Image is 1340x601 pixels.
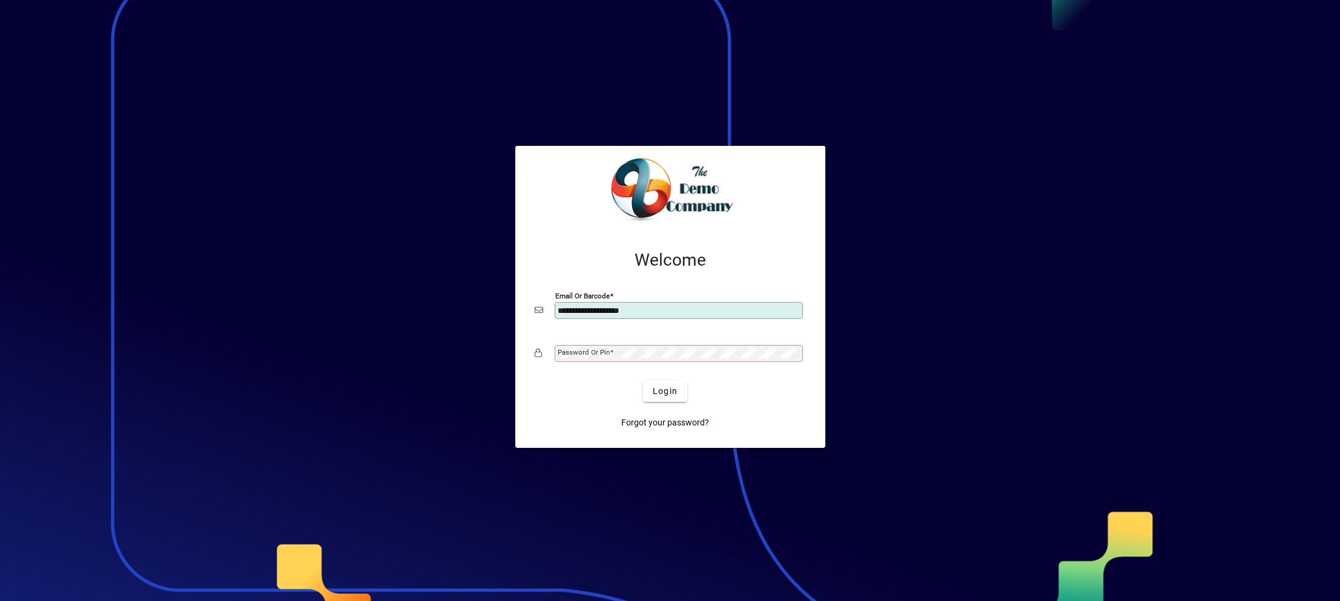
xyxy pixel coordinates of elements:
[643,380,687,402] button: Login
[558,348,610,356] mat-label: Password or Pin
[555,292,610,300] mat-label: Email or Barcode
[616,412,714,433] a: Forgot your password?
[535,250,806,271] h2: Welcome
[653,385,678,398] span: Login
[621,416,709,429] span: Forgot your password?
